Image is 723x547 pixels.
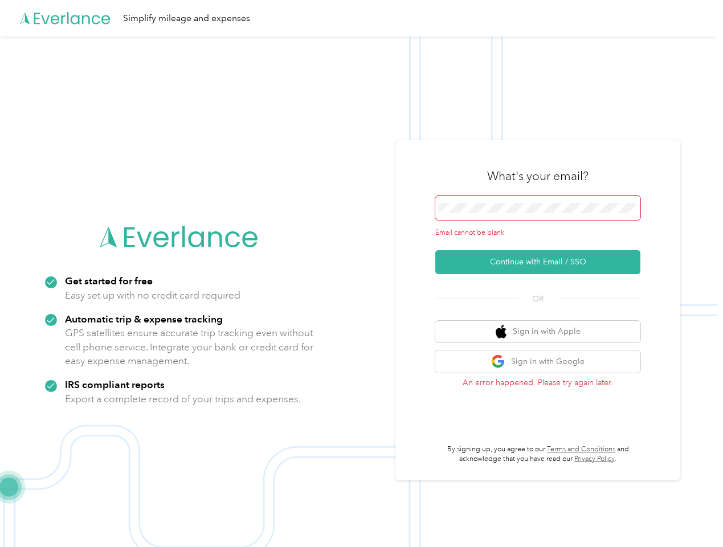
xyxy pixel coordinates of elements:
[435,228,640,238] div: Email cannot be blank
[65,326,314,368] p: GPS satellites ensure accurate trip tracking even without cell phone service. Integrate your bank...
[496,325,507,339] img: apple logo
[435,350,640,373] button: google logoSign in with Google
[65,378,165,390] strong: IRS compliant reports
[435,444,640,464] p: By signing up, you agree to our and acknowledge that you have read our .
[547,445,615,454] a: Terms and Conditions
[435,321,640,343] button: apple logoSign in with Apple
[65,313,223,325] strong: Automatic trip & expense tracking
[518,293,558,305] span: OR
[123,11,250,26] div: Simplify mileage and expenses
[435,250,640,274] button: Continue with Email / SSO
[491,354,505,369] img: google logo
[487,168,589,184] h3: What's your email?
[65,275,153,287] strong: Get started for free
[435,377,640,389] p: An error happened. Please try again later.
[574,455,615,463] a: Privacy Policy
[65,288,240,303] p: Easy set up with no credit card required
[65,392,301,406] p: Export a complete record of your trips and expenses.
